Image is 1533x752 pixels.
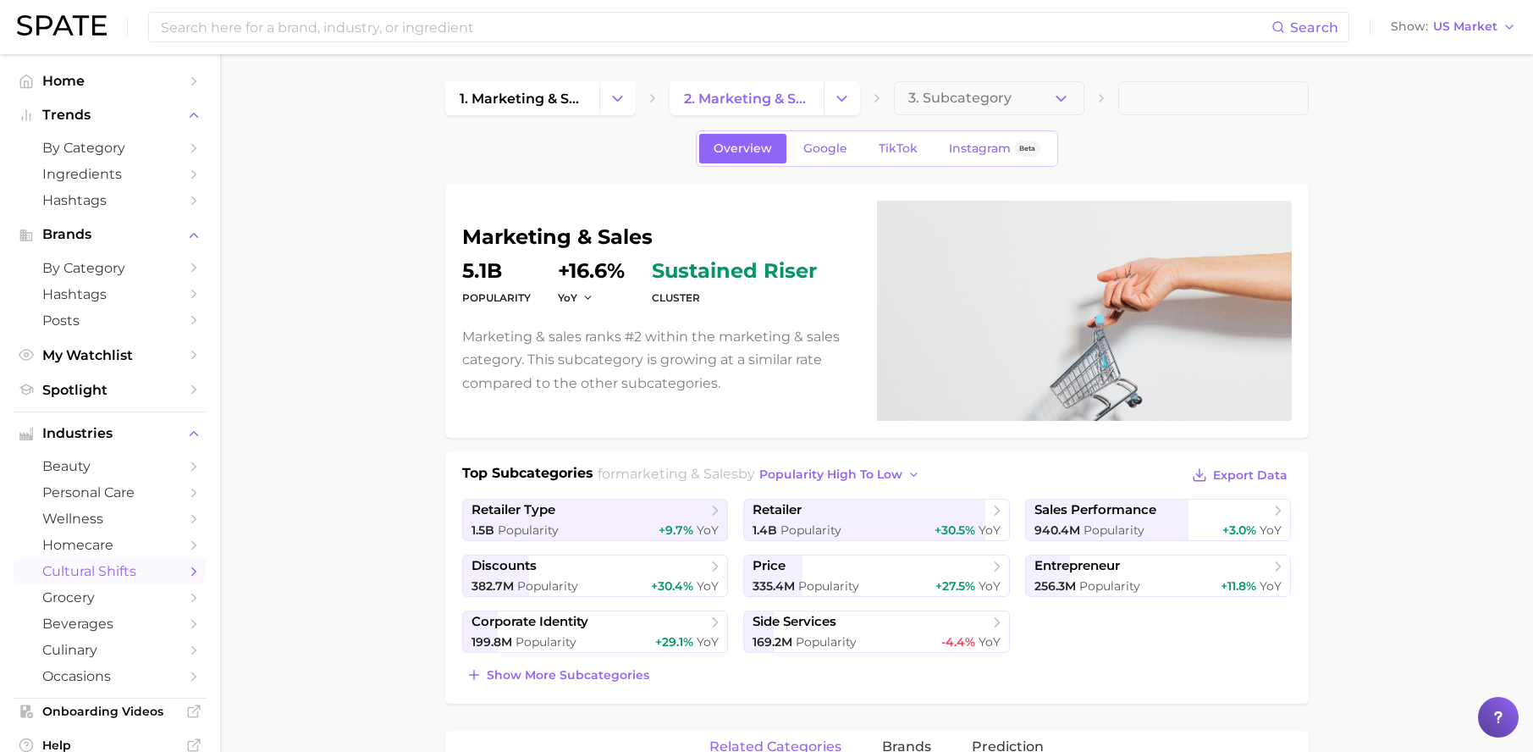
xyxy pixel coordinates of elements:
[471,578,514,594] span: 382.7m
[1391,22,1428,31] span: Show
[655,634,693,650] span: +29.1%
[14,102,207,128] button: Trends
[42,426,178,441] span: Industries
[498,523,559,538] span: Popularity
[14,699,207,724] a: Onboarding Videos
[42,484,178,500] span: personal care
[697,578,719,594] span: YoY
[864,134,932,163] a: TikTok
[753,558,786,574] span: price
[42,347,178,363] span: My Watchlist
[42,458,178,474] span: beauty
[14,135,207,161] a: by Category
[979,523,1001,538] span: YoY
[780,523,841,538] span: Popularity
[796,634,857,650] span: Popularity
[824,81,860,115] button: Change Category
[1034,523,1080,538] span: 940.4m
[462,227,857,247] h1: marketing & sales
[42,563,178,579] span: cultural shifts
[753,578,795,594] span: 335.4m
[615,466,738,482] span: marketing & sales
[1387,16,1520,38] button: ShowUS Market
[42,260,178,276] span: by Category
[659,523,693,538] span: +9.7%
[803,141,847,156] span: Google
[517,578,578,594] span: Popularity
[714,141,772,156] span: Overview
[697,523,719,538] span: YoY
[14,222,207,247] button: Brands
[798,578,859,594] span: Popularity
[42,73,178,89] span: Home
[445,81,599,115] a: 1. marketing & sales
[697,634,719,650] span: YoY
[14,637,207,663] a: culinary
[471,558,537,574] span: discounts
[42,589,178,605] span: grocery
[471,634,512,650] span: 199.8m
[743,555,1010,597] a: price335.4m Popularity+27.5% YoY
[1019,141,1035,156] span: Beta
[558,290,577,305] span: YoY
[14,421,207,446] button: Industries
[42,286,178,302] span: Hashtags
[17,15,107,36] img: SPATE
[14,584,207,611] a: grocery
[14,532,207,558] a: homecare
[755,463,925,486] button: popularity high to low
[462,555,729,597] a: discounts382.7m Popularity+30.4% YoY
[14,255,207,281] a: by Category
[14,161,207,187] a: Ingredients
[462,325,857,395] p: Marketing & sales ranks #2 within the marketing & sales category. This subcategory is growing at ...
[42,227,178,242] span: Brands
[652,261,817,281] span: sustained riser
[14,68,207,94] a: Home
[14,342,207,368] a: My Watchlist
[743,499,1010,541] a: retailer1.4b Popularity+30.5% YoY
[460,91,585,107] span: 1. marketing & sales
[42,511,178,527] span: wellness
[471,523,494,538] span: 1.5b
[598,466,925,482] span: for by
[42,140,178,156] span: by Category
[651,578,693,594] span: +30.4%
[1290,19,1338,36] span: Search
[1034,502,1156,518] span: sales performance
[743,611,1010,653] a: side services169.2m Popularity-4.4% YoY
[1188,463,1291,487] button: Export Data
[159,13,1271,41] input: Search here for a brand, industry, or ingredient
[14,187,207,213] a: Hashtags
[1034,578,1076,594] span: 256.3m
[471,614,588,630] span: corporate identity
[935,523,975,538] span: +30.5%
[14,307,207,334] a: Posts
[908,91,1012,106] span: 3. Subcategory
[14,611,207,637] a: beverages
[1221,578,1256,594] span: +11.8%
[1079,578,1140,594] span: Popularity
[487,668,649,683] span: Show more subcategories
[14,377,207,403] a: Spotlight
[1025,555,1292,597] a: entrepreneur256.3m Popularity+11.8% YoY
[949,141,1011,156] span: Instagram
[14,453,207,479] a: beauty
[14,281,207,307] a: Hashtags
[599,81,636,115] button: Change Category
[979,634,1001,650] span: YoY
[14,506,207,532] a: wellness
[42,166,178,182] span: Ingredients
[42,312,178,329] span: Posts
[699,134,786,163] a: Overview
[684,91,809,107] span: 2. marketing & sales
[462,611,729,653] a: corporate identity199.8m Popularity+29.1% YoY
[558,290,594,305] button: YoY
[558,261,625,281] dd: +16.6%
[42,642,178,658] span: culinary
[1260,523,1282,538] span: YoY
[14,558,207,584] a: cultural shifts
[462,261,531,281] dd: 5.1b
[1034,558,1120,574] span: entrepreneur
[1213,468,1288,483] span: Export Data
[753,523,777,538] span: 1.4b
